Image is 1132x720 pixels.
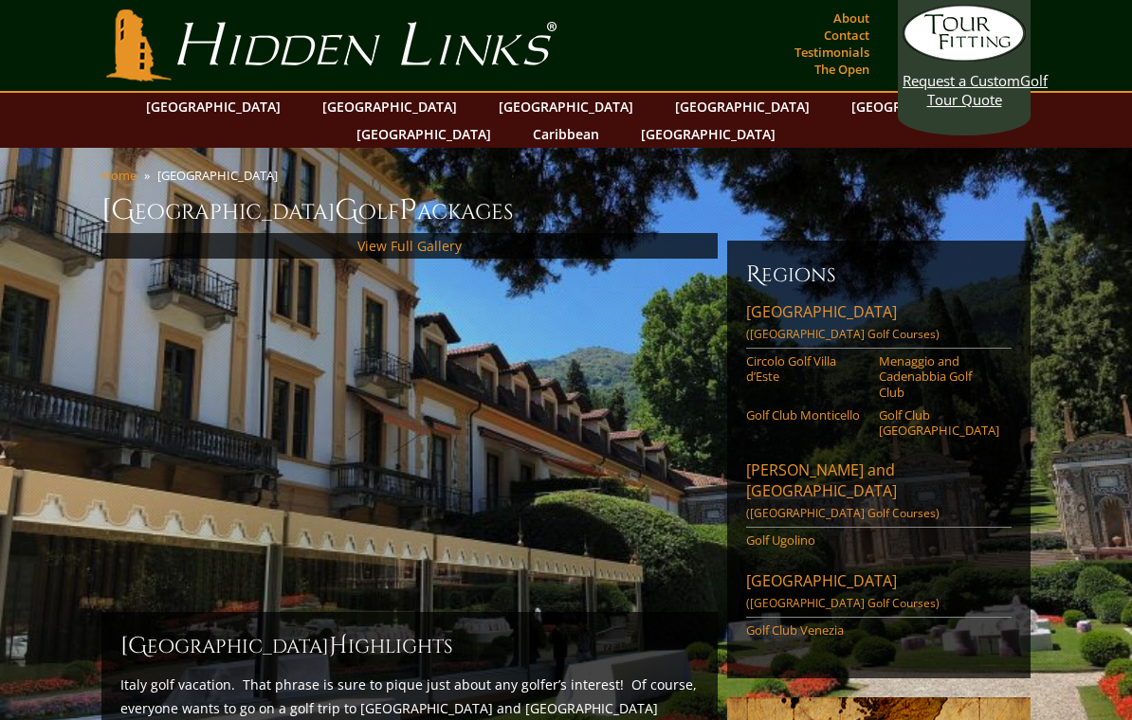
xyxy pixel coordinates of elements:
[101,167,137,184] a: Home
[746,532,867,548] a: Golf Ugolino
[329,631,348,661] span: H
[631,120,785,148] a: [GEOGRAPHIC_DATA]
[746,260,1012,290] h6: Regions
[399,191,417,229] span: P
[335,191,358,229] span: G
[829,5,874,31] a: About
[666,93,819,120] a: [GEOGRAPHIC_DATA]
[746,407,867,423] a: Golf Club Monticello
[903,71,1020,90] span: Request a Custom
[523,120,609,148] a: Caribbean
[879,407,999,439] a: Golf Club [GEOGRAPHIC_DATA]
[489,93,643,120] a: [GEOGRAPHIC_DATA]
[137,93,290,120] a: [GEOGRAPHIC_DATA]
[746,353,867,385] a: Circolo Golf Villa d’Este
[746,326,940,342] span: ([GEOGRAPHIC_DATA] Golf Courses)
[842,93,995,120] a: [GEOGRAPHIC_DATA]
[903,5,1026,109] a: Request a CustomGolf Tour Quote
[746,459,1012,528] a: [PERSON_NAME] and [GEOGRAPHIC_DATA]([GEOGRAPHIC_DATA] Golf Courses)
[746,622,867,638] a: Golf Club Venezia
[101,191,1031,229] h1: [GEOGRAPHIC_DATA] olf ackages
[810,56,874,82] a: The Open
[790,39,874,65] a: Testimonials
[746,301,1012,349] a: [GEOGRAPHIC_DATA]([GEOGRAPHIC_DATA] Golf Courses)
[347,120,501,148] a: [GEOGRAPHIC_DATA]
[357,237,462,255] a: View Full Gallery
[120,631,699,661] h2: [GEOGRAPHIC_DATA] ighlights
[313,93,466,120] a: [GEOGRAPHIC_DATA]
[157,167,285,184] li: [GEOGRAPHIC_DATA]
[819,22,874,48] a: Contact
[746,570,1012,618] a: [GEOGRAPHIC_DATA]([GEOGRAPHIC_DATA] Golf Courses)
[879,353,999,400] a: Menaggio and Cadenabbia Golf Club
[746,595,940,611] span: ([GEOGRAPHIC_DATA] Golf Courses)
[746,505,940,521] span: ([GEOGRAPHIC_DATA] Golf Courses)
